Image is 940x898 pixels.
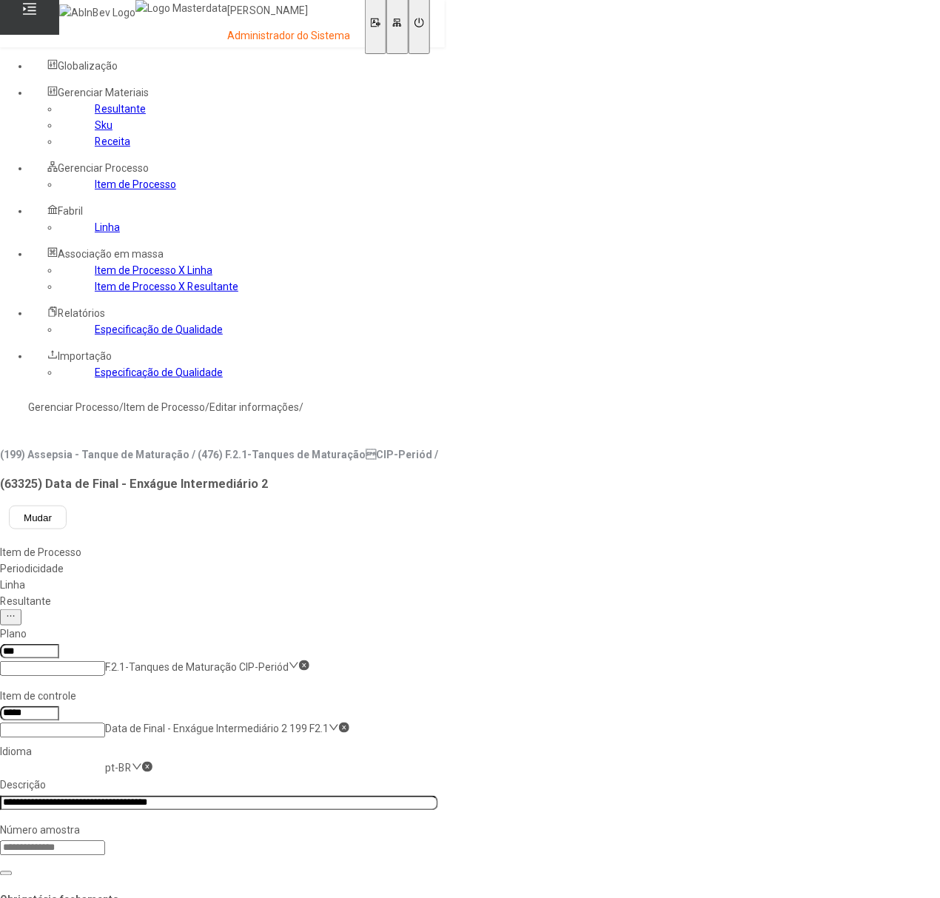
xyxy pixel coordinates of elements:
a: Item de Processo [124,401,205,413]
a: Item de Processo X Resultante [95,281,238,292]
a: Receita [95,135,130,147]
button: Mudar [9,506,67,529]
a: Editar informações [209,401,299,413]
nz-select-item: pt-BR [105,763,132,774]
span: Gerenciar Materiais [58,87,149,98]
p: Administrador do Sistema [227,29,350,44]
p: [PERSON_NAME] [227,4,350,19]
nz-breadcrumb-separator: / [119,401,124,413]
a: Linha [95,221,120,233]
a: Sku [95,119,113,131]
nz-select-item: F.2.1-Tanques de Maturação CIP-Periód [105,661,289,673]
span: Gerenciar Processo [58,162,149,174]
nz-breadcrumb-separator: / [299,401,303,413]
a: Item de Processo [95,178,176,190]
nz-breadcrumb-separator: / [205,401,209,413]
span: Importação [58,350,112,362]
img: AbInBev Logo [59,4,135,21]
span: Associação em massa [58,248,164,260]
span: Relatórios [58,307,105,319]
a: Gerenciar Processo [28,401,119,413]
span: Fabril [58,205,83,217]
a: Resultante [95,103,146,115]
a: Especificação de Qualidade [95,324,223,335]
a: Item de Processo X Linha [95,264,212,276]
a: Especificação de Qualidade [95,366,223,378]
span: Mudar [24,512,52,523]
span: Globalização [58,60,118,72]
nz-select-item: Data de Final - Enxágue Intermediário 2 199 F2.1 [105,723,329,735]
